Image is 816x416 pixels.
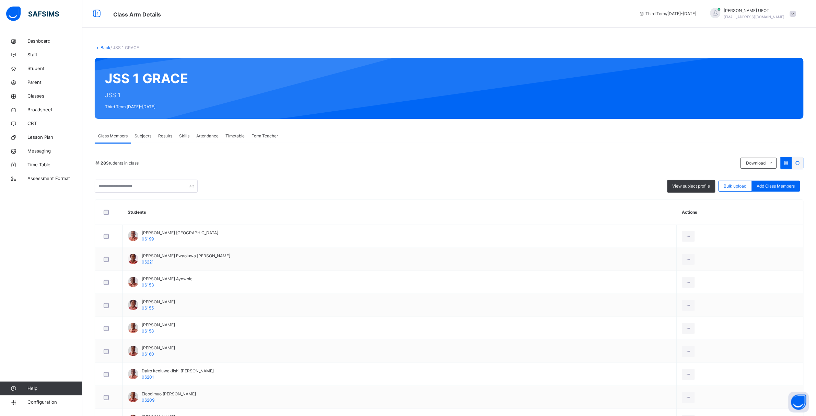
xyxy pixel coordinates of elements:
span: [PERSON_NAME] [142,299,175,305]
span: Class Arm Details [113,11,161,18]
span: Attendance [196,133,219,139]
span: Results [158,133,172,139]
span: Bulk upload [724,183,747,189]
span: Dairo Iteoluwakiishi [PERSON_NAME] [142,368,214,374]
span: session/term information [639,11,697,17]
span: Class Members [98,133,128,139]
span: Broadsheet [27,106,82,113]
span: Student [27,65,82,72]
span: Classes [27,93,82,100]
span: [PERSON_NAME] [142,322,175,328]
span: 06160 [142,351,154,357]
button: Open asap [789,392,809,413]
span: 06153 [142,282,154,288]
img: safsims [6,7,59,21]
span: View subject profile [673,183,710,189]
span: 06158 [142,328,154,334]
span: Help [27,385,82,392]
span: Assessment Format [27,175,82,182]
span: 06155 [142,305,154,311]
span: 06199 [142,236,154,241]
a: Back [101,45,110,50]
span: [EMAIL_ADDRESS][DOMAIN_NAME] [724,15,785,19]
span: Time Table [27,161,82,168]
span: 06209 [142,397,154,403]
th: Students [123,200,677,225]
b: 28 [101,160,106,166]
span: Add Class Members [757,183,795,189]
span: Dashboard [27,38,82,45]
span: Lesson Plan [27,134,82,141]
span: Staff [27,52,82,58]
span: [PERSON_NAME] Ayowole [142,276,193,282]
span: 06221 [142,259,154,265]
span: CBT [27,120,82,127]
div: GABRIELUFOT [703,8,800,20]
span: Eleodimuo [PERSON_NAME] [142,391,196,397]
span: [PERSON_NAME] Ewaoluwa [PERSON_NAME] [142,253,230,259]
span: [PERSON_NAME] [142,345,175,351]
span: [PERSON_NAME] UFOT [724,8,785,14]
span: Form Teacher [252,133,278,139]
span: Download [746,160,766,166]
span: [PERSON_NAME] [GEOGRAPHIC_DATA] [142,230,218,236]
span: Messaging [27,148,82,155]
span: Students in class [101,160,139,166]
span: Subjects [135,133,151,139]
span: Configuration [27,399,82,406]
span: / JSS 1 GRACE [110,45,139,50]
span: 06201 [142,374,154,380]
span: Timetable [225,133,245,139]
th: Actions [677,200,803,225]
span: Skills [179,133,189,139]
span: Parent [27,79,82,86]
